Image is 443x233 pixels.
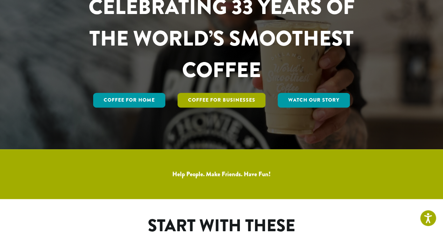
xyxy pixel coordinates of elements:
a: Help People. Make Friends. Have Fun! [172,170,271,179]
a: Coffee For Businesses [178,93,266,108]
a: Coffee for Home [93,93,165,108]
a: Watch Our Story [278,93,350,108]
